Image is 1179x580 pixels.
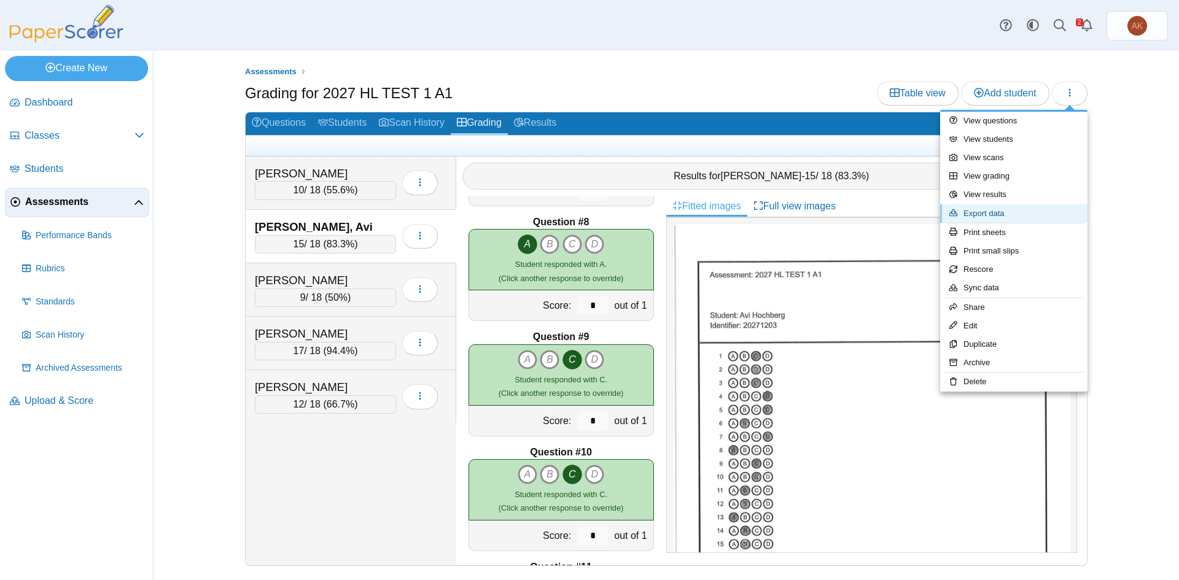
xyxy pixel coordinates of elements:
[533,215,589,229] b: Question #8
[940,130,1088,149] a: View students
[245,67,297,76] span: Assessments
[294,346,305,356] span: 17
[1132,21,1143,30] span: Anna Kostouki
[327,185,354,195] span: 55.6%
[499,260,623,282] small: (Click another response to override)
[5,155,149,184] a: Students
[804,171,815,181] span: 15
[327,346,354,356] span: 94.4%
[940,354,1088,372] a: Archive
[533,330,589,344] b: Question #9
[940,298,1088,317] a: Share
[515,260,607,269] span: Student responded with A.
[327,399,354,409] span: 66.7%
[5,122,149,151] a: Classes
[1073,12,1100,39] a: Alerts
[25,129,134,142] span: Classes
[255,219,378,235] div: [PERSON_NAME], Avi
[515,375,607,384] span: Student responded with C.
[300,292,306,303] span: 9
[328,292,348,303] span: 50%
[940,204,1088,223] a: Export data
[5,387,149,416] a: Upload & Score
[721,171,802,181] span: [PERSON_NAME]
[940,149,1088,167] a: View scans
[255,273,378,288] div: [PERSON_NAME]
[255,235,396,253] div: / 18 ( )
[294,399,305,409] span: 12
[585,234,604,254] i: D
[499,490,623,512] small: (Click another response to override)
[940,185,1088,204] a: View results
[5,188,149,217] a: Assessments
[17,354,149,383] a: Archived Assessments
[562,234,582,254] i: C
[940,242,1088,260] a: Print small slips
[36,263,144,275] span: Rubrics
[611,290,653,320] div: out of 1
[940,279,1088,297] a: Sync data
[1107,11,1168,41] a: Anna Kostouki
[469,406,575,436] div: Score:
[940,335,1088,354] a: Duplicate
[36,362,144,374] span: Archived Assessments
[540,350,559,369] i: B
[245,83,453,104] h1: Grading for 2027 HL TEST 1 A1
[585,465,604,484] i: D
[17,254,149,284] a: Rubrics
[294,239,305,249] span: 15
[36,230,144,242] span: Performance Bands
[451,112,508,135] a: Grading
[255,395,396,414] div: / 18 ( )
[940,317,1088,335] a: Edit
[242,64,300,80] a: Assessments
[462,163,1081,190] div: Results for - / 18 ( )
[255,181,396,199] div: / 18 ( )
[327,239,354,249] span: 83.3%
[25,394,144,408] span: Upload & Score
[17,287,149,317] a: Standards
[585,350,604,369] i: D
[530,560,591,574] b: Question #11
[5,56,148,80] a: Create New
[255,326,378,342] div: [PERSON_NAME]
[373,112,451,135] a: Scan History
[940,223,1088,242] a: Print sheets
[838,171,866,181] span: 83.3%
[747,196,842,217] a: Full view images
[940,167,1088,185] a: View grading
[540,465,559,484] i: B
[5,88,149,118] a: Dashboard
[255,379,378,395] div: [PERSON_NAME]
[877,81,959,106] a: Table view
[518,465,537,484] i: A
[36,329,144,341] span: Scan History
[5,5,128,42] img: PaperScorer
[562,465,582,484] i: C
[518,234,537,254] i: A
[255,288,396,307] div: / 18 ( )
[611,176,653,206] div: out of 1
[312,112,373,135] a: Students
[940,260,1088,279] a: Rescore
[255,342,396,360] div: / 18 ( )
[1127,16,1147,36] span: Anna Kostouki
[246,112,312,135] a: Questions
[469,290,575,320] div: Score:
[5,34,128,44] a: PaperScorer
[255,166,378,182] div: [PERSON_NAME]
[540,234,559,254] i: B
[611,406,653,436] div: out of 1
[940,112,1088,130] a: View questions
[469,520,575,551] div: Score:
[666,196,747,217] a: Fitted images
[36,296,144,308] span: Standards
[25,195,134,209] span: Assessments
[499,375,623,398] small: (Click another response to override)
[25,96,144,109] span: Dashboard
[562,350,582,369] i: C
[17,221,149,250] a: Performance Bands
[974,88,1036,98] span: Add student
[508,112,562,135] a: Results
[940,373,1088,391] a: Delete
